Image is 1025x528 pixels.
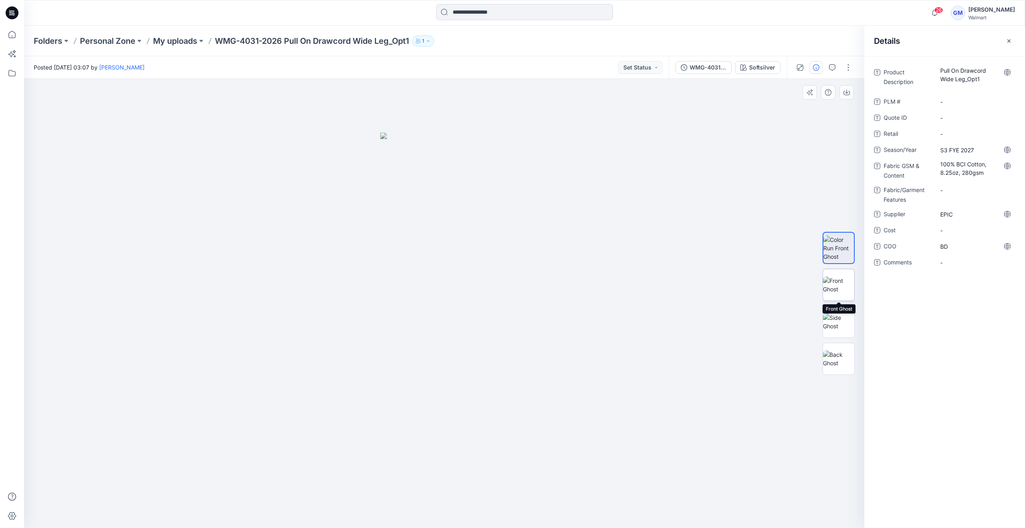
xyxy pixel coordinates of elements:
[80,35,135,47] a: Personal Zone
[810,61,823,74] button: Details
[884,113,932,124] span: Quote ID
[940,226,1010,235] span: -
[884,129,932,140] span: Retail
[676,61,732,74] button: WMG-4031-2026 Pull On Drawcord Wide Leg_Opt1_Softsilver
[940,114,1010,122] span: -
[940,130,1010,138] span: -
[940,160,1010,177] span: 100% BCI Cotton, 8.25oz, 280gsm
[884,161,932,180] span: Fabric GSM & Content
[968,14,1015,20] div: Walmart
[99,64,145,71] a: [PERSON_NAME]
[884,145,932,156] span: Season/Year
[884,258,932,269] span: Comments
[884,185,932,205] span: Fabric/Garment Features
[940,258,1010,267] span: -
[884,241,932,253] span: COO
[823,313,854,330] img: Side Ghost
[940,146,1010,154] span: S3 FYE 2027
[884,68,932,92] span: Product Description
[940,186,1010,194] span: -
[412,35,434,47] button: 1
[823,235,854,261] img: Color Run Front Ghost
[940,242,1010,251] span: BD
[940,98,1010,106] span: -
[34,35,62,47] a: Folders
[34,63,145,72] span: Posted [DATE] 03:07 by
[153,35,197,47] a: My uploads
[884,209,932,221] span: Supplier
[422,37,424,45] p: 1
[884,225,932,237] span: Cost
[951,6,965,20] div: GM
[735,61,780,74] button: Softsilver
[823,276,854,293] img: Front Ghost
[934,7,943,13] span: 26
[968,5,1015,14] div: [PERSON_NAME]
[874,36,900,46] h2: Details
[749,63,775,72] div: Softsilver
[690,63,727,72] div: WMG-4031-2026 Pull On Drawcord Wide Leg_Opt1_Softsilver
[940,210,1010,219] span: EPIC
[215,35,409,47] p: WMG-4031-2026 Pull On Drawcord Wide Leg_Opt1
[884,97,932,108] span: PLM #
[823,350,854,367] img: Back Ghost
[380,133,508,528] img: eyJhbGciOiJIUzI1NiIsImtpZCI6IjAiLCJzbHQiOiJzZXMiLCJ0eXAiOiJKV1QifQ.eyJkYXRhIjp7InR5cGUiOiJzdG9yYW...
[940,66,1010,92] span: Pull On Drawcord Wide Leg_Opt1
